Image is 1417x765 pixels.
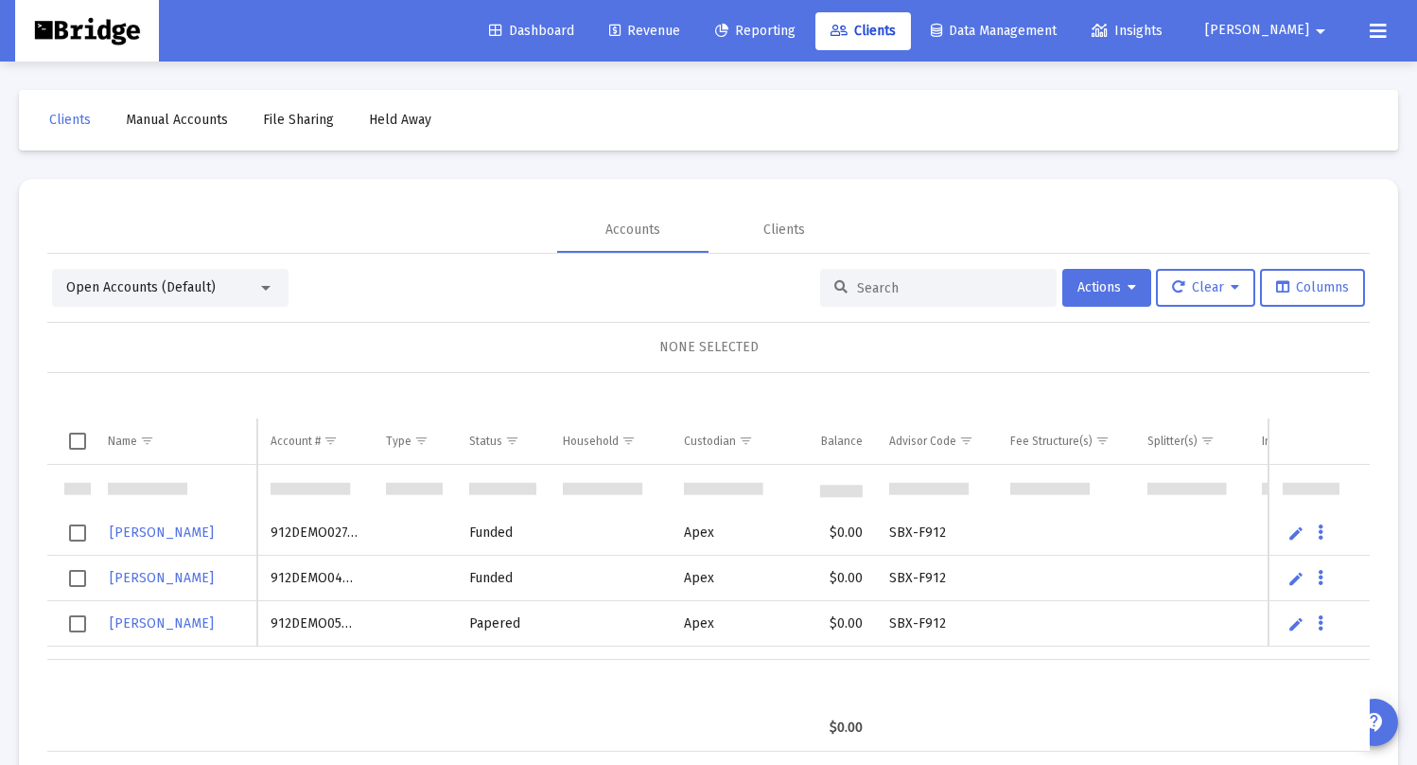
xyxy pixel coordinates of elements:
[671,601,786,647] td: Apex
[786,647,876,692] td: $0.00
[931,23,1057,39] span: Data Management
[1182,11,1355,49] button: [PERSON_NAME]
[671,418,786,464] td: Column Custodian
[671,510,786,556] td: Apex
[1287,525,1304,542] a: Edit
[1309,12,1332,50] mat-icon: arrow_drop_down
[140,434,154,448] span: Show filter options for column 'Name'
[257,556,373,601] td: 912DEMO04974
[34,101,106,139] a: Clients
[605,221,660,240] div: Accounts
[959,434,973,448] span: Show filter options for column 'Advisor Code'
[29,12,145,50] img: Dashboard
[69,433,86,450] div: Select all
[108,434,137,449] div: Name
[111,101,243,139] a: Manual Accounts
[997,418,1134,464] td: Column Fee Structure(s)
[1262,434,1353,449] div: Investment Model
[257,418,373,464] td: Column Account #
[108,610,216,637] a: [PERSON_NAME]
[1062,269,1151,307] button: Actions
[821,434,863,449] div: Balance
[857,280,1042,296] input: Search
[1077,279,1136,295] span: Actions
[108,564,216,592] a: [PERSON_NAME]
[469,524,536,543] div: Funded
[414,434,429,448] span: Show filter options for column 'Type'
[739,434,753,448] span: Show filter options for column 'Custodian'
[1095,434,1110,448] span: Show filter options for column 'Fee Structure(s)'
[69,525,86,542] div: Select row
[1287,615,1304,632] a: Edit
[126,112,228,128] span: Manual Accounts
[1010,434,1093,449] div: Fee Structure(s)
[110,525,214,541] span: [PERSON_NAME]
[66,279,216,295] span: Open Accounts (Default)
[621,434,636,448] span: Show filter options for column 'Household'
[1134,418,1250,464] td: Column Splitter(s)
[69,615,86,632] div: Select row
[489,23,574,39] span: Dashboard
[1260,269,1365,307] button: Columns
[386,434,411,449] div: Type
[563,434,619,449] div: Household
[95,418,257,464] td: Column Name
[1287,570,1304,587] a: Edit
[469,614,536,633] div: Papered
[876,556,997,601] td: SBX-F912
[257,510,373,556] td: 912DEMO02744
[671,647,786,692] td: Apex
[786,556,876,601] td: $0.00
[1249,418,1399,464] td: Column Investment Model
[369,112,431,128] span: Held Away
[271,434,321,449] div: Account #
[786,601,876,647] td: $0.00
[876,647,997,692] td: SBX-F912
[876,418,997,464] td: Column Advisor Code
[324,434,338,448] span: Show filter options for column 'Account #'
[594,12,695,50] a: Revenue
[700,12,811,50] a: Reporting
[1156,269,1255,307] button: Clear
[1076,12,1178,50] a: Insights
[248,101,349,139] a: File Sharing
[469,569,536,588] div: Funded
[671,556,786,601] td: Apex
[257,601,373,647] td: 912DEMO05915
[715,23,796,39] span: Reporting
[456,418,550,464] td: Column Status
[876,601,997,647] td: SBX-F912
[505,434,519,448] span: Show filter options for column 'Status'
[609,23,680,39] span: Revenue
[1172,279,1239,295] span: Clear
[354,101,446,139] a: Held Away
[1147,434,1198,449] div: Splitter(s)
[1276,279,1349,295] span: Columns
[474,12,589,50] a: Dashboard
[916,12,1072,50] a: Data Management
[1092,23,1163,39] span: Insights
[69,570,86,587] div: Select row
[49,112,91,128] span: Clients
[889,434,956,449] div: Advisor Code
[876,510,997,556] td: SBX-F912
[110,570,214,586] span: [PERSON_NAME]
[108,519,216,546] a: [PERSON_NAME]
[257,647,373,692] td: 912DEMO07880
[1363,711,1386,734] mat-icon: contact_support
[62,338,1355,357] div: NONE SELECTED
[47,373,1370,752] div: Data grid
[263,112,334,128] span: File Sharing
[1205,23,1309,39] span: [PERSON_NAME]
[831,23,896,39] span: Clients
[815,12,911,50] a: Clients
[786,418,876,464] td: Column Balance
[684,434,736,449] div: Custodian
[110,615,214,632] span: [PERSON_NAME]
[550,418,671,464] td: Column Household
[1200,434,1215,448] span: Show filter options for column 'Splitter(s)'
[469,434,502,449] div: Status
[373,418,457,464] td: Column Type
[763,221,805,240] div: Clients
[786,510,876,556] td: $0.00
